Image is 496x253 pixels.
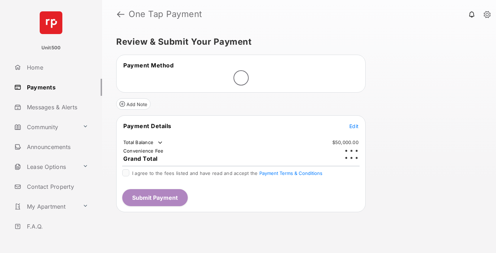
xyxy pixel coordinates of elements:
[349,123,359,129] span: Edit
[349,122,359,130] button: Edit
[332,139,359,145] td: $50,000.00
[11,198,80,215] a: My Apartment
[11,138,102,155] a: Announcements
[11,79,102,96] a: Payments
[11,218,102,235] a: F.A.Q.
[11,158,80,175] a: Lease Options
[11,178,102,195] a: Contact Property
[116,98,151,110] button: Add Note
[11,119,80,136] a: Community
[41,44,61,51] p: Unit500
[132,170,322,176] span: I agree to the fees listed and have read and accept the
[11,99,102,116] a: Messages & Alerts
[123,122,171,130] span: Payment Details
[259,170,322,176] button: I agree to the fees listed and have read and accept the
[123,148,164,154] td: Convenience Fee
[122,189,188,206] button: Submit Payment
[129,10,202,18] strong: One Tap Payment
[116,38,476,46] h5: Review & Submit Your Payment
[40,11,62,34] img: svg+xml;base64,PHN2ZyB4bWxucz0iaHR0cDovL3d3dy53My5vcmcvMjAwMC9zdmciIHdpZHRoPSI2NCIgaGVpZ2h0PSI2NC...
[11,59,102,76] a: Home
[123,155,158,162] span: Grand Total
[123,62,174,69] span: Payment Method
[123,139,164,146] td: Total Balance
